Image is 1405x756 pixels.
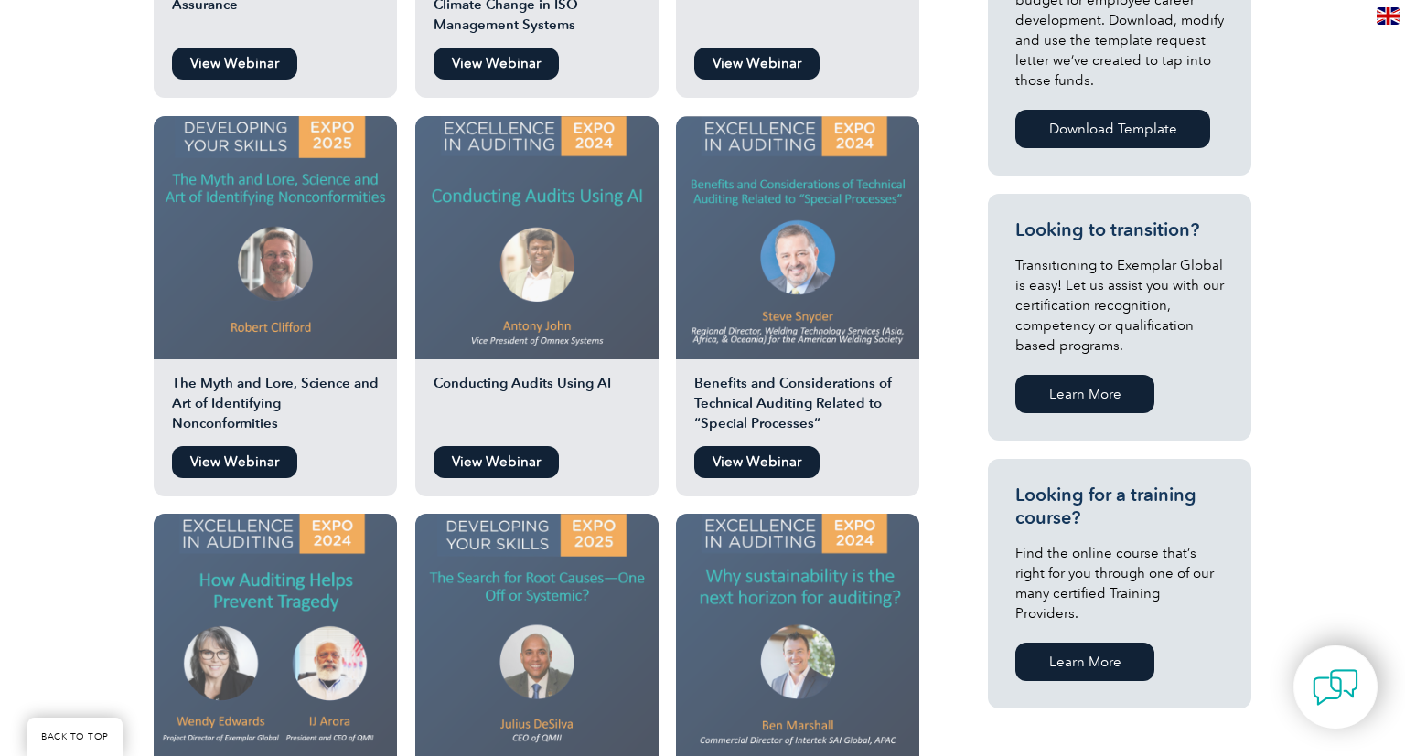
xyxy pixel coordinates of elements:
img: technical auditing [676,116,919,359]
a: View Webinar [434,446,559,478]
a: Download Template [1015,110,1210,148]
h3: Looking for a training course? [1015,484,1224,529]
img: contact-chat.png [1313,665,1358,710]
a: Learn More [1015,375,1154,413]
p: Find the online course that’s right for you through one of our many certified Training Providers. [1015,543,1224,623]
img: The Myth and Lore, Science and Art of Identifying Nonconformities [154,116,397,359]
h2: Benefits and Considerations of Technical Auditing Related to “Special Processes” [676,373,919,437]
h2: The Myth and Lore, Science and Art of Identifying Nonconformities [154,373,397,437]
a: View Webinar [172,446,297,478]
img: en [1377,7,1400,25]
h2: Conducting Audits Using AI [415,373,659,437]
a: Conducting Audits Using AI [415,116,659,437]
a: View Webinar [172,48,297,80]
a: Benefits and Considerations of Technical Auditing Related to “Special Processes” [676,116,919,437]
h3: Looking to transition? [1015,218,1224,241]
a: View Webinar [434,48,559,80]
img: ai driven auditing [415,116,659,359]
p: Transitioning to Exemplar Global is easy! Let us assist you with our certification recognition, c... [1015,255,1224,356]
a: BACK TO TOP [27,718,123,756]
a: Learn More [1015,643,1154,681]
a: View Webinar [694,446,820,478]
a: View Webinar [694,48,820,80]
a: The Myth and Lore, Science and Art of Identifying Nonconformities [154,116,397,437]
